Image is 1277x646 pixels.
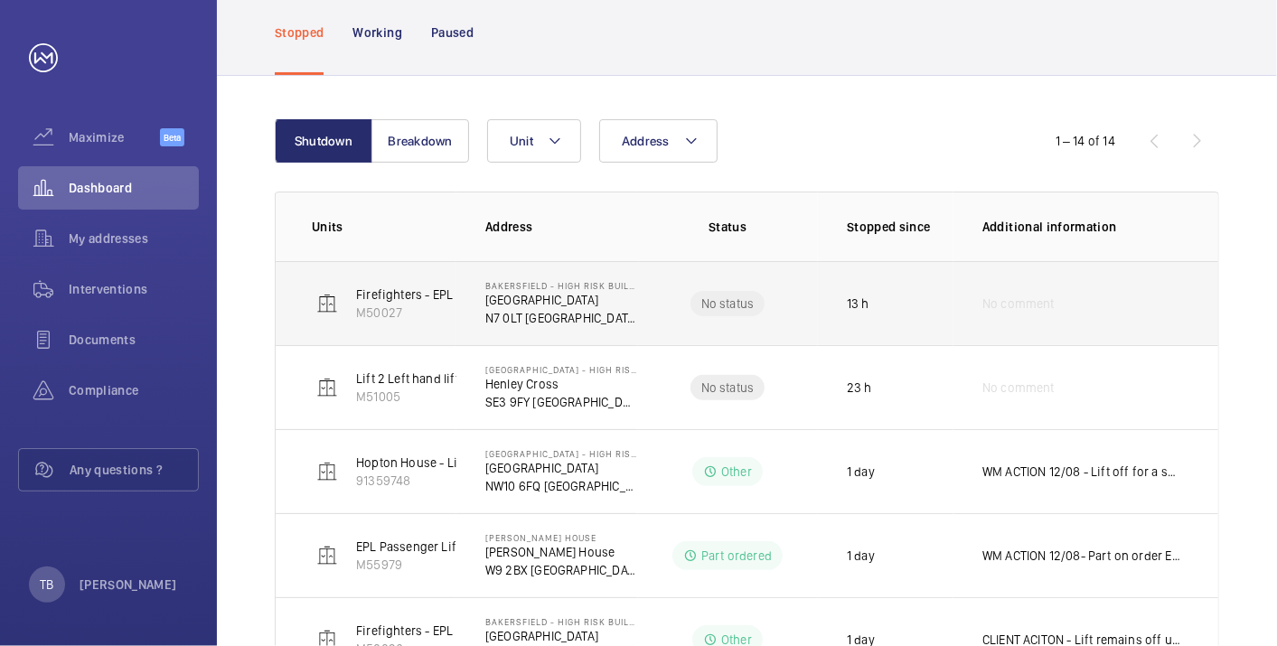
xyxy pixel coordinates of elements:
p: Address [485,218,637,236]
span: My addresses [69,229,199,248]
p: Hopton House - Lift 2 [356,454,476,472]
button: Unit [487,119,581,163]
p: Firefighters - EPL Passenger Lift No 1 [356,622,563,640]
p: M55979 [356,556,489,574]
p: W9 2BX [GEOGRAPHIC_DATA] [485,561,637,579]
p: Henley Cross [485,375,637,393]
span: Dashboard [69,179,199,197]
img: elevator.svg [316,293,338,314]
p: Bakersfield - High Risk Building [485,280,637,291]
button: Address [599,119,718,163]
p: Additional information [982,218,1182,236]
p: Bakersfield - High Risk Building [485,616,637,627]
p: [GEOGRAPHIC_DATA] - High Risk Building [485,448,637,459]
p: NW10 6FQ [GEOGRAPHIC_DATA] [485,477,637,495]
p: No status [701,295,755,313]
p: 13 h [847,295,869,313]
span: No comment [982,295,1055,313]
p: [GEOGRAPHIC_DATA] [485,459,637,477]
p: WM ACTION 12/08 - Lift off for a survey due to the Car architrave which has been damaged by exces... [982,463,1182,481]
p: Lift 2 Left hand lift [356,370,459,388]
p: Stopped since [847,218,953,236]
p: M51005 [356,388,459,406]
span: Beta [160,128,184,146]
span: Maximize [69,128,160,146]
p: N7 0LT [GEOGRAPHIC_DATA] [485,309,637,327]
p: [GEOGRAPHIC_DATA] - High Risk Building [485,364,637,375]
p: [GEOGRAPHIC_DATA] [485,627,637,645]
button: Shutdown [275,119,372,163]
span: Documents [69,331,199,349]
p: 1 day [847,547,875,565]
p: [PERSON_NAME] House [485,543,637,561]
img: elevator.svg [316,545,338,566]
span: Any questions ? [70,461,198,479]
p: Part ordered [701,547,772,565]
img: elevator.svg [316,377,338,398]
p: 91359748 [356,472,476,490]
p: No status [701,379,755,397]
span: Interventions [69,280,199,298]
p: 23 h [847,379,872,397]
p: Firefighters - EPL Passenger Lift No 2 [356,286,566,304]
p: M50027 [356,304,566,322]
span: Unit [510,134,533,148]
p: Paused [431,23,474,42]
p: Other [721,463,752,481]
p: Working [352,23,401,42]
p: [PERSON_NAME] [80,576,177,594]
p: SE3 9FY [GEOGRAPHIC_DATA] [485,393,637,411]
img: elevator.svg [316,461,338,482]
p: Units [312,218,456,236]
button: Breakdown [371,119,469,163]
span: Compliance [69,381,199,399]
span: Address [622,134,670,148]
p: Status [650,218,805,236]
p: TB [40,576,53,594]
p: [GEOGRAPHIC_DATA] [485,291,637,309]
p: EPL Passenger Lift No 2 [356,538,489,556]
p: Stopped [275,23,324,42]
p: WM ACTION 12/08- Part on order ETA [DATE]. WM ACTION 12/08 - Lift off for new drive board, supply... [982,547,1182,565]
div: 1 – 14 of 14 [1056,132,1115,150]
span: No comment [982,379,1055,397]
p: [PERSON_NAME] House [485,532,637,543]
p: 1 day [847,463,875,481]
